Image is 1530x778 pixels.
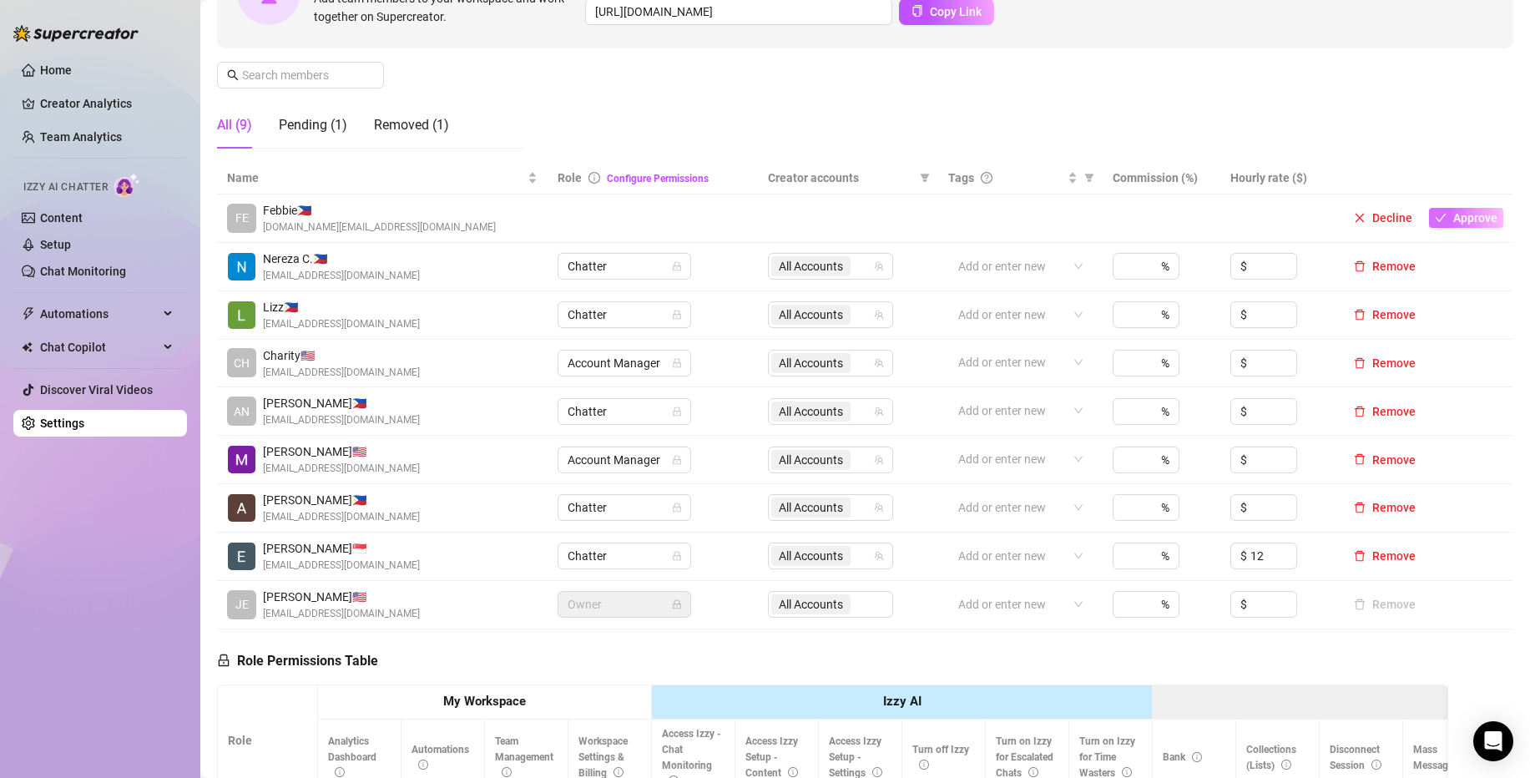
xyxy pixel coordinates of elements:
span: info-circle [335,767,345,777]
span: FE [235,209,249,227]
button: Remove [1347,353,1422,373]
input: Search members [242,66,361,84]
span: Chat Copilot [40,334,159,361]
span: lock [672,503,682,513]
th: Hourly rate ($) [1220,162,1337,194]
span: [PERSON_NAME] 🇺🇸 [263,588,420,606]
span: info-circle [788,767,798,777]
span: Automations [412,744,469,771]
span: Lizz 🇵🇭 [263,298,420,316]
span: All Accounts [771,546,851,566]
img: Maddie [228,446,255,473]
span: Copy Link [930,5,982,18]
div: Pending (1) [279,115,347,135]
span: thunderbolt [22,307,35,321]
span: lock [672,261,682,271]
span: info-circle [614,767,624,777]
span: Role [558,171,582,184]
span: [EMAIL_ADDRESS][DOMAIN_NAME] [263,558,420,573]
span: Owner [568,592,681,617]
span: Remove [1372,453,1416,467]
button: Remove [1347,305,1422,325]
span: Mass Message [1413,744,1470,771]
span: delete [1354,502,1366,513]
span: All Accounts [779,547,843,565]
span: [PERSON_NAME] 🇵🇭 [263,394,420,412]
span: Chatter [568,399,681,424]
img: Ellen Villarin [228,543,255,570]
span: lock [672,358,682,368]
div: Removed (1) [374,115,449,135]
span: Creator accounts [768,169,913,187]
a: Chat Monitoring [40,265,126,278]
img: AI Chatter [114,173,140,197]
a: Discover Viral Videos [40,383,153,397]
span: Approve [1453,211,1497,225]
span: Chatter [568,302,681,327]
span: lock [672,551,682,561]
img: Lizz [228,301,255,329]
span: Account Manager [568,351,681,376]
span: team [874,261,884,271]
span: delete [1354,453,1366,465]
span: JE [235,595,249,614]
a: Configure Permissions [607,173,709,184]
span: [EMAIL_ADDRESS][DOMAIN_NAME] [263,606,420,622]
span: Chatter [568,495,681,520]
span: Nereza C. 🇵🇭 [263,250,420,268]
img: Chat Copilot [22,341,33,353]
button: Remove [1347,402,1422,422]
th: Commission (%) [1103,162,1219,194]
span: filter [1081,165,1098,190]
span: filter [920,173,930,183]
button: Remove [1347,498,1422,518]
span: All Accounts [771,498,851,518]
span: Disconnect Session [1330,744,1381,771]
a: Team Analytics [40,130,122,144]
span: All Accounts [771,256,851,276]
span: All Accounts [771,450,851,470]
span: team [874,503,884,513]
span: team [874,310,884,320]
span: lock [672,455,682,465]
span: info-circle [1371,760,1381,770]
span: info-circle [1192,752,1202,762]
span: Automations [40,301,159,327]
span: lock [217,654,230,667]
span: check [1435,212,1447,224]
span: [EMAIL_ADDRESS][DOMAIN_NAME] [263,461,420,477]
button: Remove [1347,256,1422,276]
a: Content [40,211,83,225]
span: Bank [1163,751,1202,763]
span: lock [672,407,682,417]
h5: Role Permissions Table [217,651,378,671]
span: team [874,551,884,561]
span: Febbie 🇵🇭 [263,201,496,220]
span: All Accounts [771,353,851,373]
span: info-circle [588,172,600,184]
a: Settings [40,417,84,430]
span: info-circle [418,760,428,770]
span: Account Manager [568,447,681,472]
span: filter [1084,173,1094,183]
div: Open Intercom Messenger [1473,721,1513,761]
span: [EMAIL_ADDRESS][DOMAIN_NAME] [263,365,420,381]
span: info-circle [1281,760,1291,770]
span: filter [916,165,933,190]
img: logo-BBDzfeDw.svg [13,25,139,42]
span: info-circle [502,767,512,777]
span: Remove [1372,260,1416,273]
span: All Accounts [779,498,843,517]
span: info-circle [1122,767,1132,777]
span: info-circle [872,767,882,777]
a: Home [40,63,72,77]
span: close [1354,212,1366,224]
span: lock [672,599,682,609]
span: Remove [1372,405,1416,418]
span: Tags [948,169,974,187]
strong: My Workspace [443,694,526,709]
div: All (9) [217,115,252,135]
span: Remove [1372,549,1416,563]
span: Turn off Izzy [912,744,969,771]
span: All Accounts [779,402,843,421]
